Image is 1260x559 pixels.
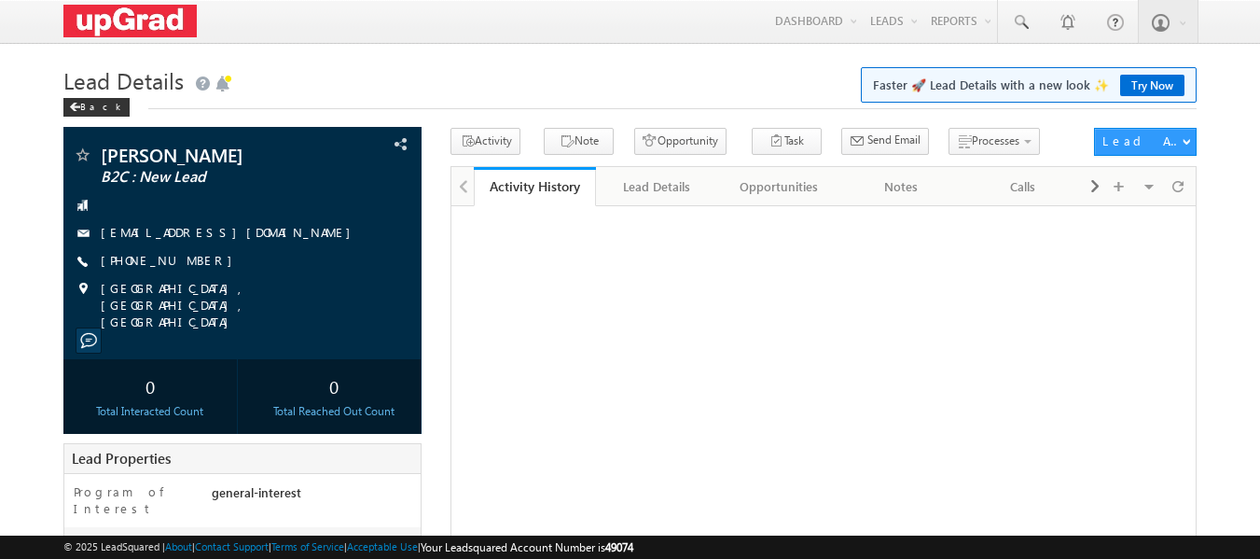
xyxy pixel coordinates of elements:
a: Notes [840,167,962,206]
div: Lead Details [611,175,701,198]
button: Send Email [841,128,929,155]
a: Activity History [474,167,596,206]
button: Opportunity [634,128,727,155]
div: Notes [855,175,946,198]
span: [PERSON_NAME] [101,146,322,164]
a: Acceptable Use [347,540,418,552]
span: Lead Properties [72,449,171,468]
button: Note [544,128,614,155]
div: Back [63,98,130,117]
div: Opportunities [733,175,824,198]
button: Lead Actions [1094,128,1197,156]
a: Try Now [1120,75,1184,96]
span: B2C : New Lead [101,168,322,187]
span: © 2025 LeadSquared | | | | | [63,538,633,556]
div: Total Interacted Count [68,403,232,420]
div: Lead Actions [1102,133,1182,149]
a: Calls [962,167,1085,206]
span: Your Leadsquared Account Number is [421,540,633,554]
a: About [165,540,192,552]
div: 0 [68,369,232,403]
span: Lead Details [63,65,184,95]
a: Back [63,97,139,113]
span: 49074 [605,540,633,554]
button: Task [752,128,822,155]
span: Processes [972,133,1019,147]
a: Contact Support [195,540,269,552]
a: Opportunities [718,167,840,206]
span: [GEOGRAPHIC_DATA], [GEOGRAPHIC_DATA], [GEOGRAPHIC_DATA] [101,280,390,330]
button: Processes [948,128,1040,155]
div: Total Reached Out Count [252,403,416,420]
label: Program of Interest [74,483,194,517]
span: Faster 🚀 Lead Details with a new look ✨ [873,76,1184,94]
button: Activity [450,128,520,155]
div: 0 [252,369,416,403]
img: Custom Logo [63,5,198,37]
div: Activity History [488,177,582,195]
a: Lead Details [596,167,718,206]
div: general-interest [207,483,422,510]
a: [EMAIL_ADDRESS][DOMAIN_NAME] [101,224,360,240]
a: [PHONE_NUMBER] [101,252,242,268]
a: Terms of Service [271,540,344,552]
span: Send Email [867,132,921,148]
div: Calls [977,175,1068,198]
